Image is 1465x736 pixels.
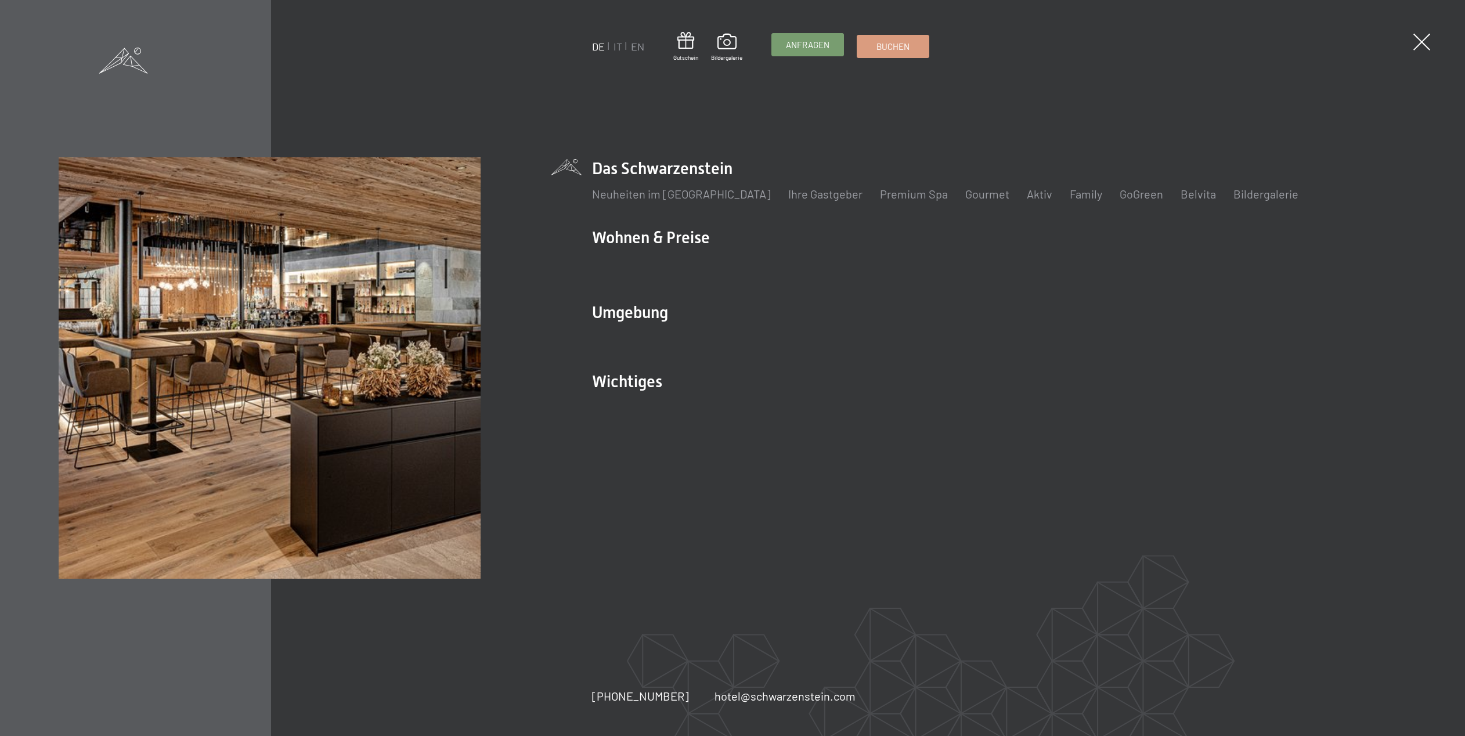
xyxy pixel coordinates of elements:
[592,187,771,201] a: Neuheiten im [GEOGRAPHIC_DATA]
[857,35,929,57] a: Buchen
[880,187,948,201] a: Premium Spa
[1233,187,1298,201] a: Bildergalerie
[1070,187,1102,201] a: Family
[614,40,622,53] a: IT
[711,34,742,62] a: Bildergalerie
[592,688,689,704] a: [PHONE_NUMBER]
[592,689,689,703] span: [PHONE_NUMBER]
[673,53,698,62] span: Gutschein
[1027,187,1052,201] a: Aktiv
[786,39,829,51] span: Anfragen
[631,40,644,53] a: EN
[59,157,481,579] img: Wellnesshotel Südtirol SCHWARZENSTEIN - Wellnessurlaub in den Alpen, Wandern und Wellness
[711,53,742,62] span: Bildergalerie
[876,41,910,53] span: Buchen
[715,688,856,704] a: hotel@schwarzenstein.com
[1120,187,1163,201] a: GoGreen
[1181,187,1216,201] a: Belvita
[788,187,863,201] a: Ihre Gastgeber
[772,34,843,56] a: Anfragen
[965,187,1009,201] a: Gourmet
[673,32,698,62] a: Gutschein
[592,40,605,53] a: DE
